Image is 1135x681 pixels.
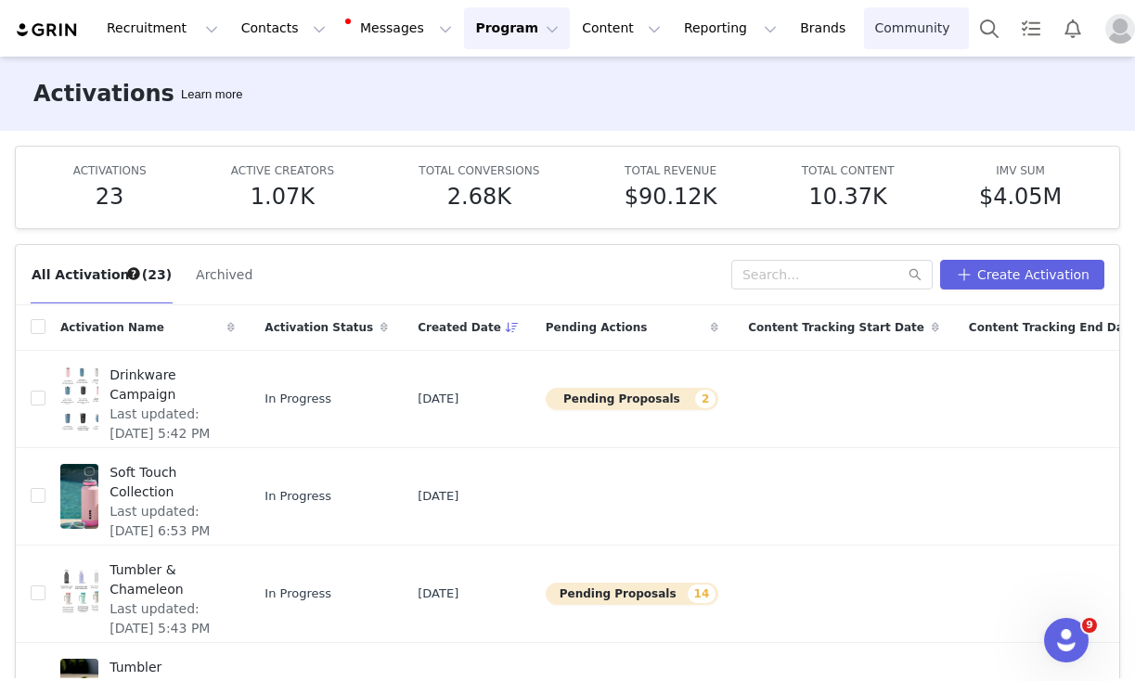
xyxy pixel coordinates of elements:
img: placeholder-profile.jpg [1105,14,1135,44]
span: [DATE] [418,390,458,408]
span: Soft Touch Collection [110,463,224,502]
h5: 23 [96,180,124,213]
img: grin logo [15,21,80,39]
span: ACTIVE CREATORS [231,164,334,177]
iframe: Intercom live chat [1044,618,1089,662]
button: All Activations (23) [31,260,173,289]
span: TOTAL CONTENT [802,164,895,177]
button: Pending Proposals2 [546,388,718,410]
div: Tooltip anchor [125,265,142,282]
i: icon: search [909,268,922,281]
span: TOTAL CONVERSIONS [419,164,539,177]
span: Activation Name [60,319,164,336]
h5: 2.68K [447,180,511,213]
div: Tooltip anchor [177,85,246,104]
input: Search... [731,260,933,289]
button: Recruitment [96,7,229,49]
span: Content Tracking Start Date [748,319,924,336]
button: Create Activation [940,260,1104,289]
span: IMV SUM [996,164,1045,177]
button: Reporting [673,7,788,49]
h5: $90.12K [625,180,717,213]
span: In Progress [264,487,331,506]
span: Tumbler [110,658,224,677]
a: Tumbler & ChameleonLast updated: [DATE] 5:43 PM [60,557,235,631]
span: Created Date [418,319,501,336]
button: Program [464,7,570,49]
a: Drinkware CampaignLast updated: [DATE] 5:42 PM [60,362,235,436]
button: Contacts [230,7,337,49]
a: Community [864,7,970,49]
span: Drinkware Campaign [110,366,224,405]
span: Tumbler & Chameleon [110,560,224,599]
span: [DATE] [418,487,458,506]
button: Search [969,7,1010,49]
a: Soft Touch CollectionLast updated: [DATE] 6:53 PM [60,459,235,533]
button: Messages [338,7,463,49]
h3: Activations [33,77,174,110]
span: [DATE] [418,585,458,603]
span: Last updated: [DATE] 5:43 PM [110,599,224,638]
h5: 1.07K [251,180,315,213]
span: Activation Status [264,319,373,336]
a: Tasks [1011,7,1051,49]
span: ACTIVATIONS [73,164,147,177]
span: Last updated: [DATE] 5:42 PM [110,405,224,443]
span: Pending Actions [546,319,648,336]
span: TOTAL REVENUE [625,164,716,177]
h5: $4.05M [979,180,1062,213]
button: Archived [195,260,253,289]
button: Content [571,7,672,49]
span: In Progress [264,585,331,603]
button: Pending Proposals14 [546,583,718,605]
h5: 10.37K [808,180,886,213]
button: Notifications [1052,7,1093,49]
span: Last updated: [DATE] 6:53 PM [110,502,224,541]
a: Brands [789,7,862,49]
span: 9 [1082,618,1097,633]
span: In Progress [264,390,331,408]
